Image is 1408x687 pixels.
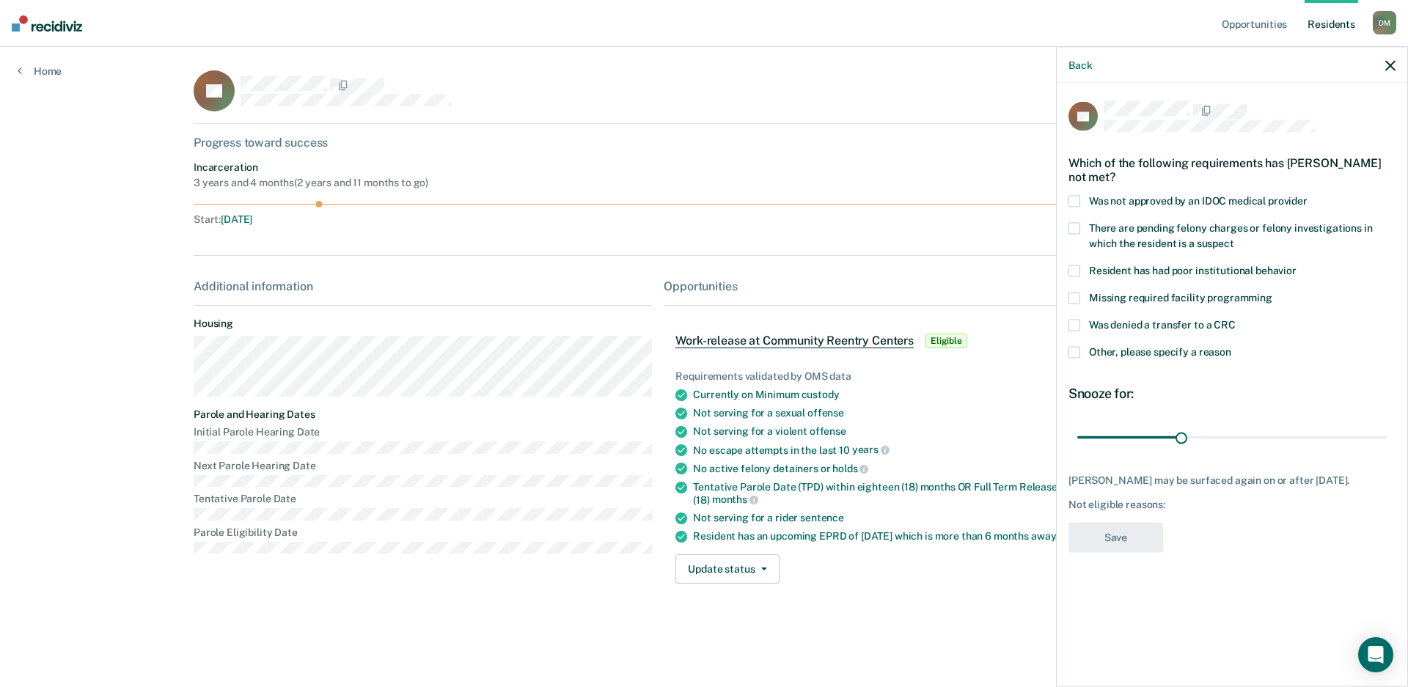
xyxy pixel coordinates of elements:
[693,462,1203,475] div: No active felony detainers or
[1089,345,1231,357] span: Other, please specify a reason
[194,493,652,505] dt: Tentative Parole Date
[1373,11,1396,34] div: D M
[194,408,652,421] dt: Parole and Hearing Dates
[693,389,1203,401] div: Currently on Minimum
[810,425,846,437] span: offense
[194,526,652,539] dt: Parole Eligibility Date
[1358,637,1393,672] div: Open Intercom Messenger
[1068,144,1396,195] div: Which of the following requirements has [PERSON_NAME] not met?
[693,407,1203,419] div: Not serving for a sexual
[712,493,758,505] span: months
[194,213,659,226] div: Start :
[18,65,62,78] a: Home
[693,481,1203,506] div: Tentative Parole Date (TPD) within eighteen (18) months OR Full Term Release Date (FTRD) within e...
[852,444,890,455] span: years
[693,512,1203,524] div: Not serving for a rider
[1089,318,1236,330] span: Was denied a transfer to a CRC
[1068,474,1396,486] div: [PERSON_NAME] may be surfaced again on or after [DATE].
[665,213,1214,226] div: Full Term Release Date :
[664,279,1214,293] div: Opportunities
[675,334,913,348] span: Work-release at Community Reentry Centers
[194,177,428,189] div: 3 years and 4 months ( 2 years and 11 months to go )
[194,460,652,472] dt: Next Parole Hearing Date
[194,136,1214,150] div: Progress toward success
[194,279,652,293] div: Additional information
[1089,291,1272,303] span: Missing required facility programming
[1068,385,1396,401] div: Snooze for:
[693,530,1203,543] div: Resident has an upcoming EPRD of [DATE] which is more than 6 months
[1068,499,1396,511] div: Not eligible reasons:
[1089,221,1373,249] span: There are pending felony charges or felony investigations in which the resident is a suspect
[675,554,779,584] button: Update status
[925,334,967,348] span: Eligible
[194,161,428,174] div: Incarceration
[802,389,840,400] span: custody
[194,426,652,438] dt: Initial Parole Hearing Date
[1089,194,1308,206] span: Was not approved by an IDOC medical provider
[693,444,1203,457] div: No escape attempts in the last 10
[1031,530,1057,542] span: away.
[1089,264,1297,276] span: Resident has had poor institutional behavior
[807,407,844,419] span: offense
[832,463,868,474] span: holds
[221,213,252,225] span: [DATE]
[800,512,844,523] span: sentence
[693,425,1203,438] div: Not serving for a violent
[675,370,1203,383] div: Requirements validated by OMS data
[194,317,652,330] dt: Housing
[12,15,82,32] img: Recidiviz
[1068,59,1092,71] button: Back
[1068,522,1163,552] button: Save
